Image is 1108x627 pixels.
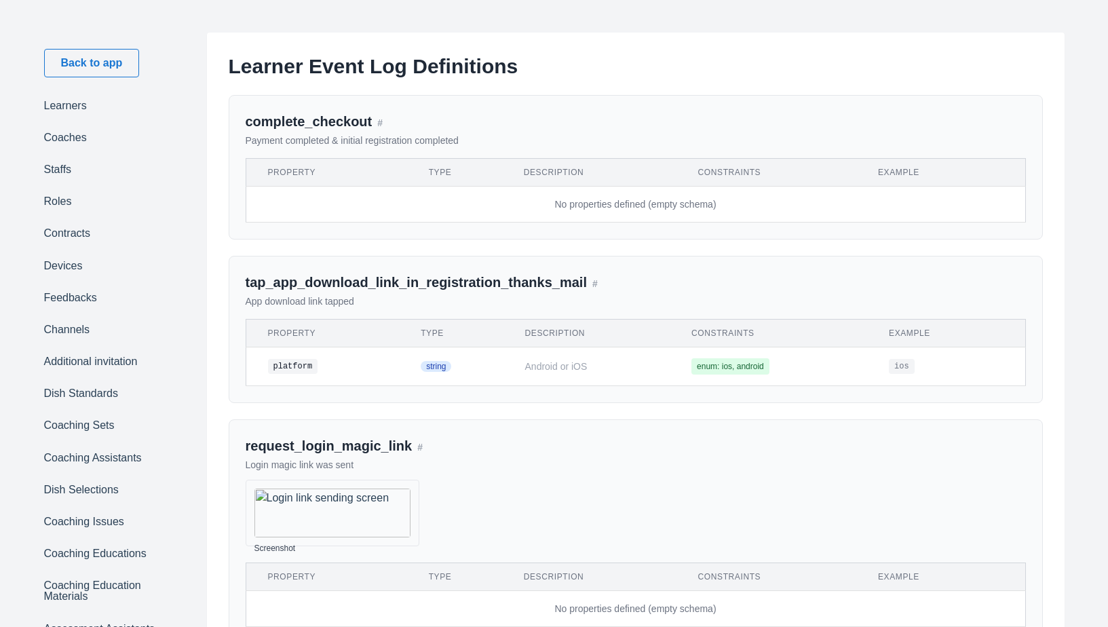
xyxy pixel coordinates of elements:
[687,563,867,591] th: Constraints
[418,159,513,187] th: Type
[421,361,451,372] span: string
[37,286,169,309] a: Feedbacks
[37,542,169,566] a: Coaching Educations
[37,510,169,533] a: Coaching Issues
[514,320,681,347] th: Description
[37,254,169,278] a: Devices
[246,159,418,187] th: Property
[418,563,513,591] th: Type
[867,159,1025,187] th: Example
[246,438,423,453] a: request_login_magic_link#
[246,134,1026,147] p: Payment completed & initial registration completed
[254,489,410,537] img: Login link sending screen
[691,358,769,375] span: enum: ios, android
[246,294,1026,308] p: App download link tapped
[246,591,1025,627] td: No properties defined (empty schema)
[246,114,383,129] a: complete_checkout#
[37,382,169,406] a: Dish Standards
[592,278,598,289] span: #
[246,187,1025,223] td: No properties defined (empty schema)
[246,320,410,347] th: Property
[268,359,318,374] code: platform
[37,222,169,246] a: Contracts
[37,94,169,117] a: Learners
[878,320,1025,347] th: Example
[889,359,915,374] code: ios
[37,126,169,149] a: Coaches
[37,574,169,609] a: Coaching Education Materials
[37,350,169,374] a: Additional invitation
[37,190,169,214] a: Roles
[246,275,598,290] a: tap_app_download_link_in_registration_thanks_mail#
[37,446,169,470] a: Coaching Assistants
[513,159,687,187] th: Description
[37,478,169,501] a: Dish Selections
[513,563,687,591] th: Description
[229,54,1043,79] h1: Learner Event Log Definitions
[867,563,1025,591] th: Example
[377,117,383,128] span: #
[687,159,867,187] th: Constraints
[417,442,423,453] span: #
[246,563,418,591] th: Property
[246,458,1026,472] p: Login magic link was sent
[410,320,514,347] th: Type
[37,318,169,341] a: Channels
[37,414,169,438] a: Coaching Sets
[44,49,140,77] a: Back to app
[525,361,588,372] span: Android or iOS
[37,157,169,181] a: Staffs
[681,320,878,347] th: Constraints
[254,543,410,554] div: Screenshot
